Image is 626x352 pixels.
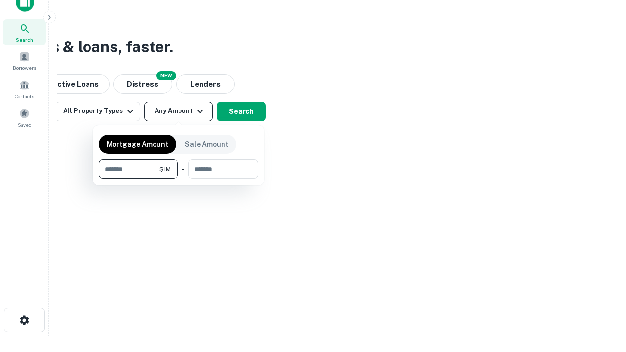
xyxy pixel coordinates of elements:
[185,139,228,150] p: Sale Amount
[107,139,168,150] p: Mortgage Amount
[159,165,171,174] span: $1M
[181,159,184,179] div: -
[577,274,626,321] iframe: Chat Widget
